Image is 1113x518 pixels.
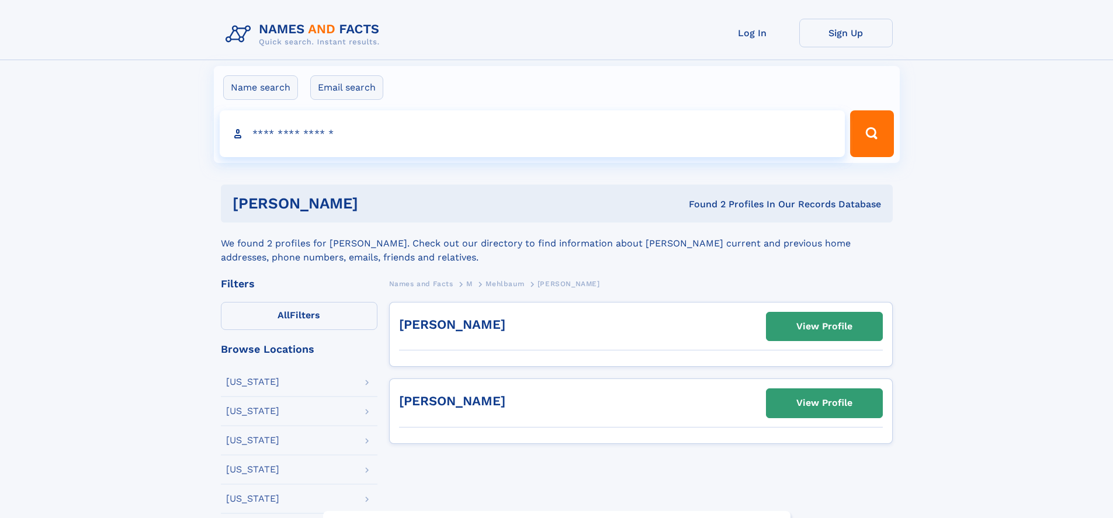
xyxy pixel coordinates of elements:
[310,75,383,100] label: Email search
[226,406,279,416] div: [US_STATE]
[226,465,279,474] div: [US_STATE]
[221,19,389,50] img: Logo Names and Facts
[796,313,852,340] div: View Profile
[220,110,845,157] input: search input
[226,494,279,503] div: [US_STATE]
[399,394,505,408] a: [PERSON_NAME]
[706,19,799,47] a: Log In
[233,196,523,211] h1: [PERSON_NAME]
[466,276,473,291] a: M
[523,198,881,211] div: Found 2 Profiles In Our Records Database
[799,19,893,47] a: Sign Up
[226,377,279,387] div: [US_STATE]
[399,317,505,332] a: [PERSON_NAME]
[538,280,600,288] span: [PERSON_NAME]
[466,280,473,288] span: M
[486,280,524,288] span: Mehlbaum
[221,279,377,289] div: Filters
[221,344,377,354] div: Browse Locations
[796,390,852,416] div: View Profile
[226,436,279,445] div: [US_STATE]
[850,110,893,157] button: Search Button
[221,223,893,265] div: We found 2 profiles for [PERSON_NAME]. Check out our directory to find information about [PERSON_...
[486,276,524,291] a: Mehlbaum
[223,75,298,100] label: Name search
[767,312,882,340] a: View Profile
[278,310,290,321] span: All
[221,302,377,330] label: Filters
[767,389,882,417] a: View Profile
[389,276,453,291] a: Names and Facts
